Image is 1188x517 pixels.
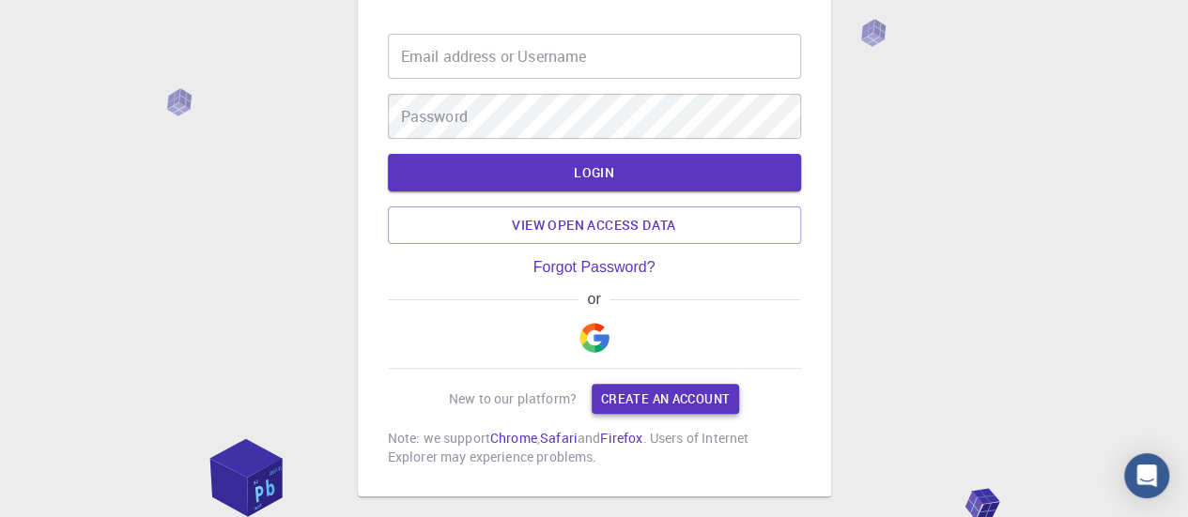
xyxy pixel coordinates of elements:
[600,429,642,447] a: Firefox
[388,154,801,191] button: LOGIN
[388,429,801,466] p: Note: we support , and . Users of Internet Explorer may experience problems.
[579,291,609,308] span: or
[449,389,577,408] p: New to our platform?
[579,323,609,353] img: Google
[592,384,739,414] a: Create an account
[490,429,537,447] a: Chrome
[1124,453,1169,498] div: Open Intercom Messenger
[533,259,656,276] a: Forgot Password?
[540,429,578,447] a: Safari
[388,206,801,244] a: View open access data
